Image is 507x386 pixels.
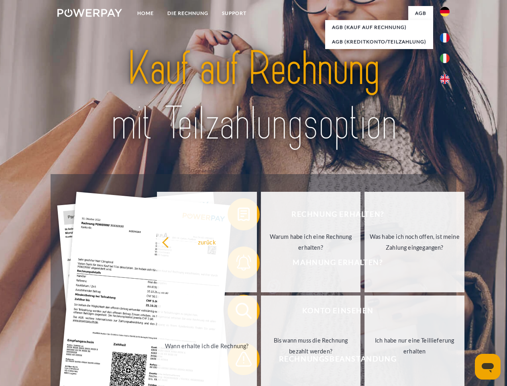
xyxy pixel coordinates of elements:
[440,53,450,63] img: it
[369,231,460,253] div: Was habe ich noch offen, ist meine Zahlung eingegangen?
[77,39,430,154] img: title-powerpay_de.svg
[440,7,450,16] img: de
[440,74,450,84] img: en
[369,335,460,357] div: Ich habe nur eine Teillieferung erhalten
[364,192,464,292] a: Was habe ich noch offen, ist meine Zahlung eingegangen?
[266,335,356,357] div: Bis wann muss die Rechnung bezahlt werden?
[440,33,450,43] img: fr
[57,9,122,17] img: logo-powerpay-white.svg
[325,20,433,35] a: AGB (Kauf auf Rechnung)
[161,6,215,21] a: DIE RECHNUNG
[475,354,501,380] iframe: Schaltfläche zum Öffnen des Messaging-Fensters
[162,340,252,351] div: Wann erhalte ich die Rechnung?
[408,6,433,21] a: agb
[215,6,253,21] a: SUPPORT
[130,6,161,21] a: Home
[162,236,252,247] div: zurück
[325,35,433,49] a: AGB (Kreditkonto/Teilzahlung)
[266,231,356,253] div: Warum habe ich eine Rechnung erhalten?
